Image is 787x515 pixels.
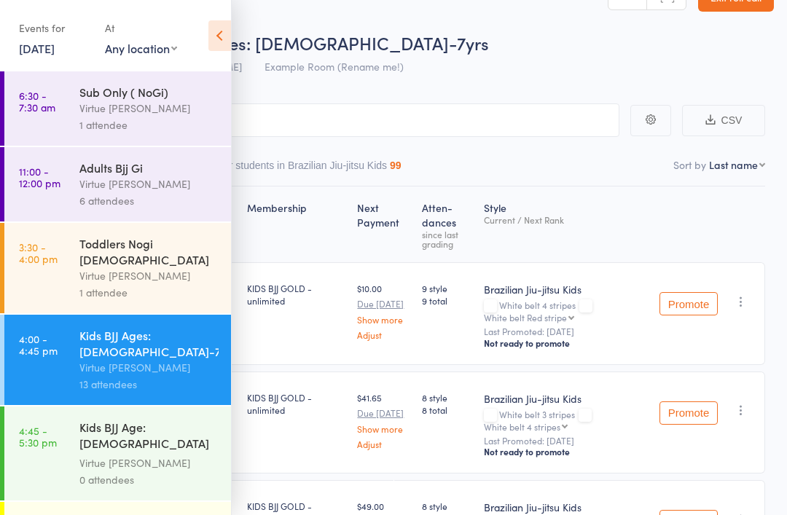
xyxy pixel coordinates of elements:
div: Virtue [PERSON_NAME] [79,100,219,117]
span: 8 total [422,404,472,416]
span: Kids BJJ Ages: [DEMOGRAPHIC_DATA]-7yrs [144,31,489,55]
small: Due [DATE] [357,408,410,418]
div: Membership [241,193,352,256]
time: 4:45 - 5:30 pm [19,425,57,448]
div: Events for [19,16,90,40]
span: 8 style [422,391,472,404]
div: Toddlers Nogi [DEMOGRAPHIC_DATA] [79,235,219,267]
a: Adjust [357,439,410,449]
a: Show more [357,424,410,433]
time: 6:30 - 7:30 am [19,90,55,113]
div: White belt 4 stripes [484,422,560,431]
div: Kids BJJ Ages: [DEMOGRAPHIC_DATA]-7yrs [79,327,219,359]
a: 6:30 -7:30 amSub Only ( NoGi)Virtue [PERSON_NAME]1 attendee [4,71,231,146]
div: White belt 3 stripes [484,409,648,431]
span: 8 style [422,500,472,512]
a: 4:00 -4:45 pmKids BJJ Ages: [DEMOGRAPHIC_DATA]-7yrsVirtue [PERSON_NAME]13 attendees [4,315,231,405]
a: Adjust [357,330,410,339]
small: Last Promoted: [DATE] [484,326,648,337]
div: 6 attendees [79,192,219,209]
a: Show more [357,315,410,324]
a: 3:30 -4:00 pmToddlers Nogi [DEMOGRAPHIC_DATA]Virtue [PERSON_NAME]1 attendee [4,223,231,313]
div: Brazilian Jiu-jitsu Kids [484,391,648,406]
a: 11:00 -12:00 pmAdults Bjj GiVirtue [PERSON_NAME]6 attendees [4,147,231,221]
div: Virtue [PERSON_NAME] [79,176,219,192]
label: Sort by [673,157,706,172]
button: Other students in Brazilian Jiu-jitsu Kids99 [207,152,401,186]
div: KIDS BJJ GOLD - unlimited [247,391,346,416]
div: Next Payment [351,193,416,256]
div: Any location [105,40,177,56]
div: $10.00 [357,282,410,339]
div: Atten­dances [416,193,478,256]
button: CSV [682,105,765,136]
div: Adults Bjj Gi [79,160,219,176]
div: Last name [709,157,758,172]
div: Current / Next Rank [484,215,648,224]
div: 99 [390,160,402,171]
div: White belt 4 stripes [484,300,648,322]
a: 4:45 -5:30 pmKids BJJ Age: [DEMOGRAPHIC_DATA] yoVirtue [PERSON_NAME]0 attendees [4,406,231,500]
div: Virtue [PERSON_NAME] [79,359,219,376]
div: 1 attendee [79,117,219,133]
div: KIDS BJJ GOLD - unlimited [247,282,346,307]
div: $41.65 [357,391,410,449]
span: 9 style [422,282,472,294]
input: Search by name [22,103,619,137]
div: Not ready to promote [484,446,648,457]
div: Kids BJJ Age: [DEMOGRAPHIC_DATA] yo [79,419,219,455]
div: Style [478,193,654,256]
div: 1 attendee [79,284,219,301]
button: Promote [659,292,718,315]
time: 3:30 - 4:00 pm [19,241,58,264]
div: 0 attendees [79,471,219,488]
time: 4:00 - 4:45 pm [19,333,58,356]
a: [DATE] [19,40,55,56]
div: since last grading [422,229,472,248]
div: Virtue [PERSON_NAME] [79,455,219,471]
div: Brazilian Jiu-jitsu Kids [484,282,648,296]
div: Brazilian Jiu-jitsu Kids [484,500,648,514]
div: Sub Only ( NoGi) [79,84,219,100]
div: 13 attendees [79,376,219,393]
time: 11:00 - 12:00 pm [19,165,60,189]
div: Not ready to promote [484,337,648,349]
div: At [105,16,177,40]
small: Due [DATE] [357,299,410,309]
small: Last Promoted: [DATE] [484,436,648,446]
button: Promote [659,401,718,425]
span: Example Room (Rename me!) [265,59,404,74]
div: Virtue [PERSON_NAME] [79,267,219,284]
div: White belt Red stripe [484,312,567,322]
span: 9 total [422,294,472,307]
